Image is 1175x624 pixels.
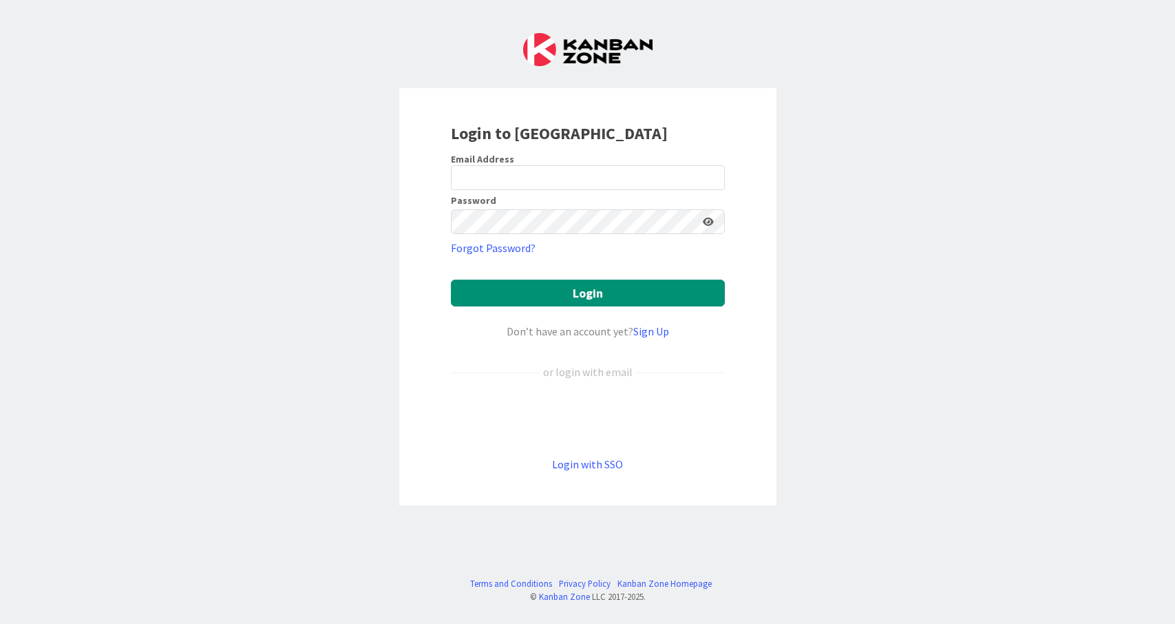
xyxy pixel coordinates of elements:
label: Email Address [451,153,514,165]
button: Login [451,280,725,306]
label: Password [451,196,496,205]
div: © LLC 2017- 2025 . [463,590,712,603]
b: Login to [GEOGRAPHIC_DATA] [451,123,668,144]
a: Sign Up [633,324,669,338]
a: Login with SSO [552,457,623,471]
div: Sign in with Google. Opens in new tab [451,403,725,433]
iframe: Sign in with Google Button [444,403,732,433]
div: Don’t have an account yet? [451,323,725,340]
img: Kanban Zone [523,33,653,66]
a: Kanban Zone Homepage [617,577,712,590]
div: or login with email [540,364,636,380]
a: Kanban Zone [539,591,590,602]
a: Forgot Password? [451,240,536,256]
a: Privacy Policy [559,577,611,590]
a: Terms and Conditions [470,577,552,590]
